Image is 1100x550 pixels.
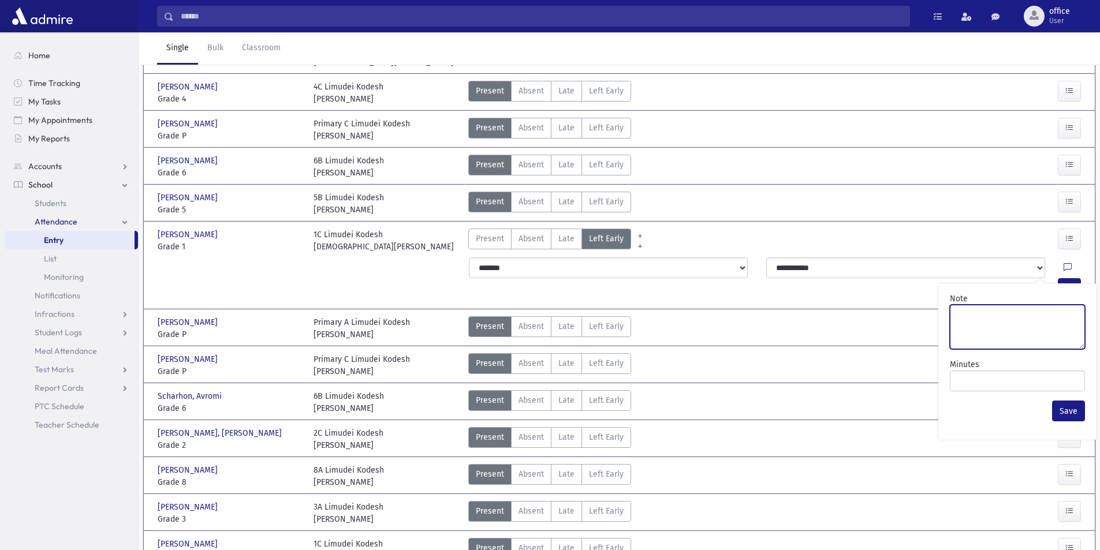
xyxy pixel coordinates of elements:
span: Left Early [589,357,624,369]
div: 6B Limudei Kodesh [PERSON_NAME] [314,390,384,414]
span: Grade 6 [158,402,302,414]
div: Primary C Limudei Kodesh [PERSON_NAME] [314,118,410,142]
span: [PERSON_NAME], [PERSON_NAME] [158,427,284,439]
span: Present [476,196,504,208]
span: Grade 8 [158,476,302,488]
img: AdmirePro [9,5,76,28]
span: Late [558,233,575,245]
span: Present [476,357,504,369]
a: Attendance [5,212,138,231]
a: Teacher Schedule [5,416,138,434]
span: School [28,179,53,190]
a: My Reports [5,129,138,148]
a: Single [157,32,198,65]
span: Grade 2 [158,439,302,451]
div: 8A Limudei Kodesh [PERSON_NAME] [314,464,384,488]
span: Report Cards [35,383,84,393]
span: Grade 3 [158,513,302,525]
input: Search [174,6,909,27]
span: Meal Attendance [35,346,97,356]
div: AttTypes [468,155,631,179]
span: Left Early [589,159,624,171]
span: Scharhon, Avromi [158,390,224,402]
a: Bulk [198,32,233,65]
a: Entry [5,231,135,249]
div: 5B Limudei Kodesh [PERSON_NAME] [314,192,384,216]
span: Late [558,122,575,134]
span: Left Early [589,85,624,97]
span: Present [476,122,504,134]
span: Present [476,431,504,443]
button: Save [1052,401,1085,421]
span: Entry [44,235,64,245]
span: My Reports [28,133,70,144]
div: 4C Limudei Kodesh [PERSON_NAME] [314,81,383,105]
span: Absent [519,431,544,443]
span: Late [558,468,575,480]
span: Home [28,50,50,61]
label: Minutes [950,358,979,371]
span: Absent [519,122,544,134]
span: Absent [519,394,544,406]
span: Late [558,431,575,443]
span: List [44,253,57,264]
span: [PERSON_NAME] [158,464,220,476]
div: 2C Limudei Kodesh [PERSON_NAME] [314,427,383,451]
span: Present [476,505,504,517]
div: AttTypes [468,390,631,414]
span: Absent [519,159,544,171]
span: [PERSON_NAME] [158,192,220,204]
a: My Tasks [5,92,138,111]
span: My Tasks [28,96,61,107]
span: Notifications [35,290,80,301]
a: My Appointments [5,111,138,129]
a: Students [5,194,138,212]
div: Primary C Limudei Kodesh [PERSON_NAME] [314,353,410,377]
a: Infractions [5,305,138,323]
a: Monitoring [5,268,138,286]
span: [PERSON_NAME] [158,81,220,93]
span: Present [476,233,504,245]
span: Late [558,159,575,171]
div: 3A Limudei Kodesh [PERSON_NAME] [314,501,383,525]
a: School [5,175,138,194]
div: AttTypes [468,118,631,142]
a: Meal Attendance [5,342,138,360]
span: Absent [519,233,544,245]
span: Left Early [589,122,624,134]
label: Note [950,293,968,305]
span: Grade 1 [158,241,302,253]
span: Absent [519,320,544,332]
span: office [1049,7,1070,16]
span: Attendance [35,216,77,227]
div: AttTypes [468,501,631,525]
span: Absent [519,505,544,517]
a: Test Marks [5,360,138,379]
span: Late [558,320,575,332]
span: Grade 5 [158,204,302,216]
span: Absent [519,85,544,97]
div: AttTypes [468,464,631,488]
span: Absent [519,468,544,480]
span: Late [558,505,575,517]
span: Students [35,198,66,208]
a: Report Cards [5,379,138,397]
span: Left Early [589,233,624,245]
span: Late [558,394,575,406]
span: Left Early [589,505,624,517]
span: Grade P [158,130,302,142]
span: Test Marks [35,364,74,375]
span: Present [476,468,504,480]
span: Grade P [158,365,302,377]
span: My Appointments [28,115,92,125]
span: Late [558,196,575,208]
div: AttTypes [468,81,631,105]
a: Accounts [5,157,138,175]
span: [PERSON_NAME] [158,316,220,328]
span: [PERSON_NAME] [158,229,220,241]
span: Student Logs [35,327,82,338]
a: Student Logs [5,323,138,342]
span: Absent [519,357,544,369]
span: Left Early [589,431,624,443]
span: Accounts [28,161,62,171]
